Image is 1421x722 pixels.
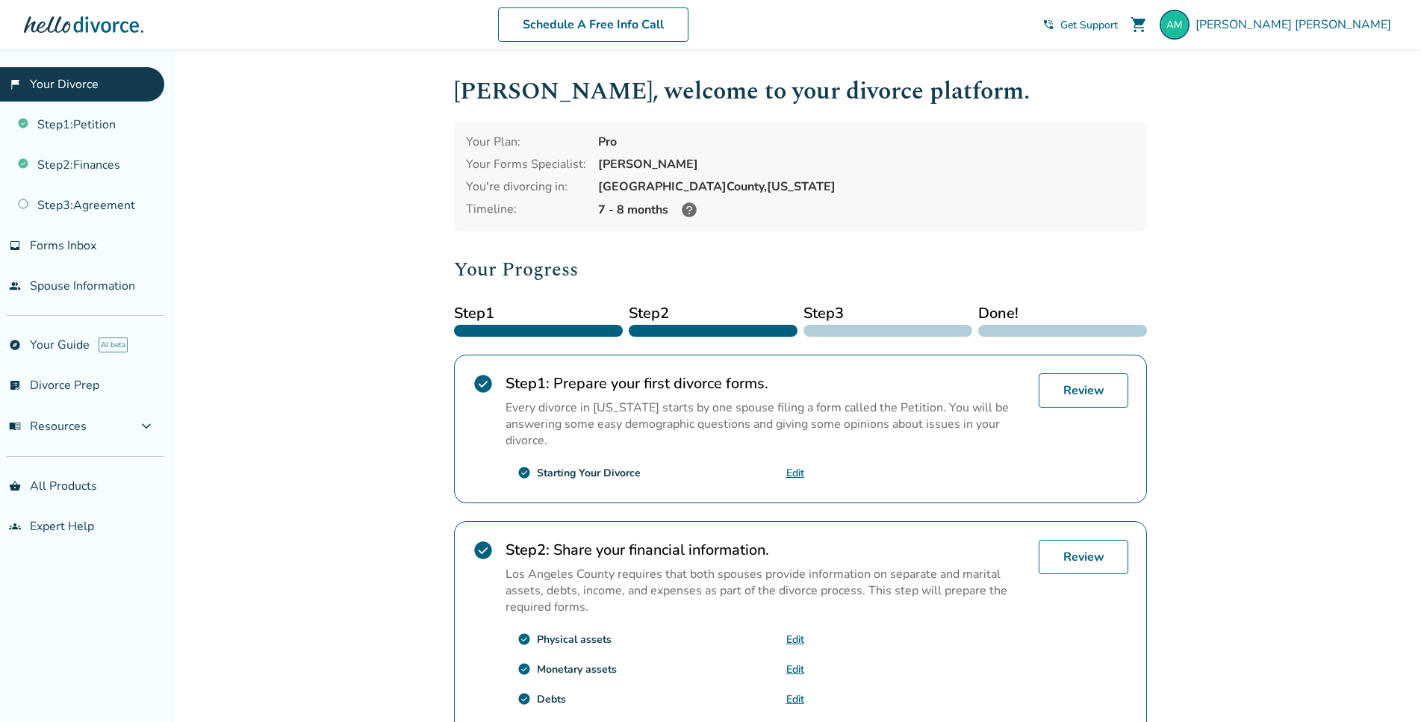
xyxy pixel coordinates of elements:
[466,178,586,195] div: You're divorcing in:
[473,373,494,394] span: check_circle
[1042,19,1054,31] span: phone_in_talk
[9,339,21,351] span: explore
[786,466,804,480] a: Edit
[786,632,804,647] a: Edit
[1130,16,1148,34] span: shopping_cart
[466,156,586,172] div: Your Forms Specialist:
[506,373,1027,393] h2: Prepare your first divorce forms.
[1042,18,1118,32] a: phone_in_talkGet Support
[506,540,1027,560] h2: Share your financial information.
[1039,540,1128,574] a: Review
[786,662,804,676] a: Edit
[9,379,21,391] span: list_alt_check
[1195,16,1397,33] span: [PERSON_NAME] [PERSON_NAME]
[1060,18,1118,32] span: Get Support
[786,692,804,706] a: Edit
[9,78,21,90] span: flag_2
[803,302,972,325] span: Step 3
[598,201,1135,219] div: 7 - 8 months
[498,7,688,42] a: Schedule A Free Info Call
[517,466,531,479] span: check_circle
[1039,373,1128,408] a: Review
[598,156,1135,172] div: [PERSON_NAME]
[454,73,1147,110] h1: [PERSON_NAME] , welcome to your divorce platform.
[517,662,531,676] span: check_circle
[30,237,96,254] span: Forms Inbox
[137,417,155,435] span: expand_more
[517,632,531,646] span: check_circle
[99,337,128,352] span: AI beta
[506,373,550,393] strong: Step 1 :
[506,399,1027,449] p: Every divorce in [US_STATE] starts by one spouse filing a form called the Petition. You will be a...
[537,692,566,706] div: Debts
[598,178,1135,195] div: [GEOGRAPHIC_DATA] County, [US_STATE]
[9,280,21,292] span: people
[506,540,550,560] strong: Step 2 :
[454,302,623,325] span: Step 1
[517,692,531,706] span: check_circle
[454,255,1147,284] h2: Your Progress
[466,201,586,219] div: Timeline:
[466,134,586,150] div: Your Plan:
[9,480,21,492] span: shopping_basket
[9,420,21,432] span: menu_book
[1160,10,1190,40] img: angelorm@icloud.com
[537,466,641,480] div: Starting Your Divorce
[473,540,494,561] span: check_circle
[9,418,87,435] span: Resources
[598,134,1135,150] div: Pro
[978,302,1147,325] span: Done!
[9,240,21,252] span: inbox
[506,566,1027,615] p: Los Angeles County requires that both spouses provide information on separate and marital assets,...
[629,302,797,325] span: Step 2
[537,632,612,647] div: Physical assets
[537,662,617,676] div: Monetary assets
[9,520,21,532] span: groups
